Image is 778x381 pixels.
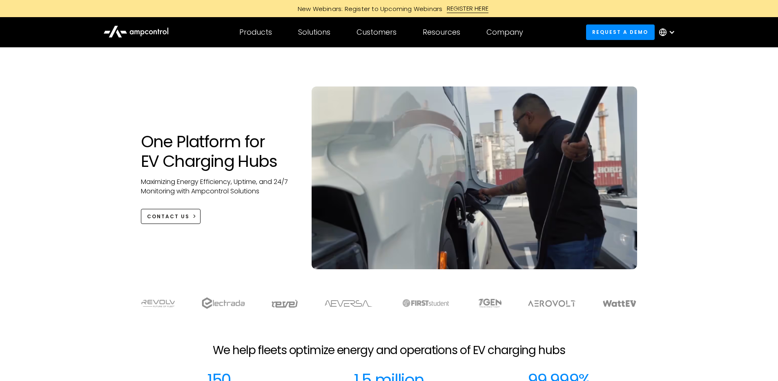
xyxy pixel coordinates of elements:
div: Company [486,28,523,37]
img: WattEV logo [602,300,637,307]
a: New Webinars: Register to Upcoming WebinarsREGISTER HERE [205,4,573,13]
div: Products [239,28,272,37]
div: Solutions [298,28,330,37]
img: Aerovolt Logo [528,300,576,307]
a: CONTACT US [141,209,201,224]
div: Resources [423,28,460,37]
a: Request a demo [586,24,655,40]
div: CONTACT US [147,213,189,220]
div: REGISTER HERE [447,4,489,13]
div: New Webinars: Register to Upcoming Webinars [290,4,447,13]
div: Customers [357,28,397,37]
h1: One Platform for EV Charging Hubs [141,132,296,171]
h2: We help fleets optimize energy and operations of EV charging hubs [213,343,565,357]
img: electrada logo [202,297,245,309]
p: Maximizing Energy Efficiency, Uptime, and 24/7 Monitoring with Ampcontrol Solutions [141,177,296,196]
